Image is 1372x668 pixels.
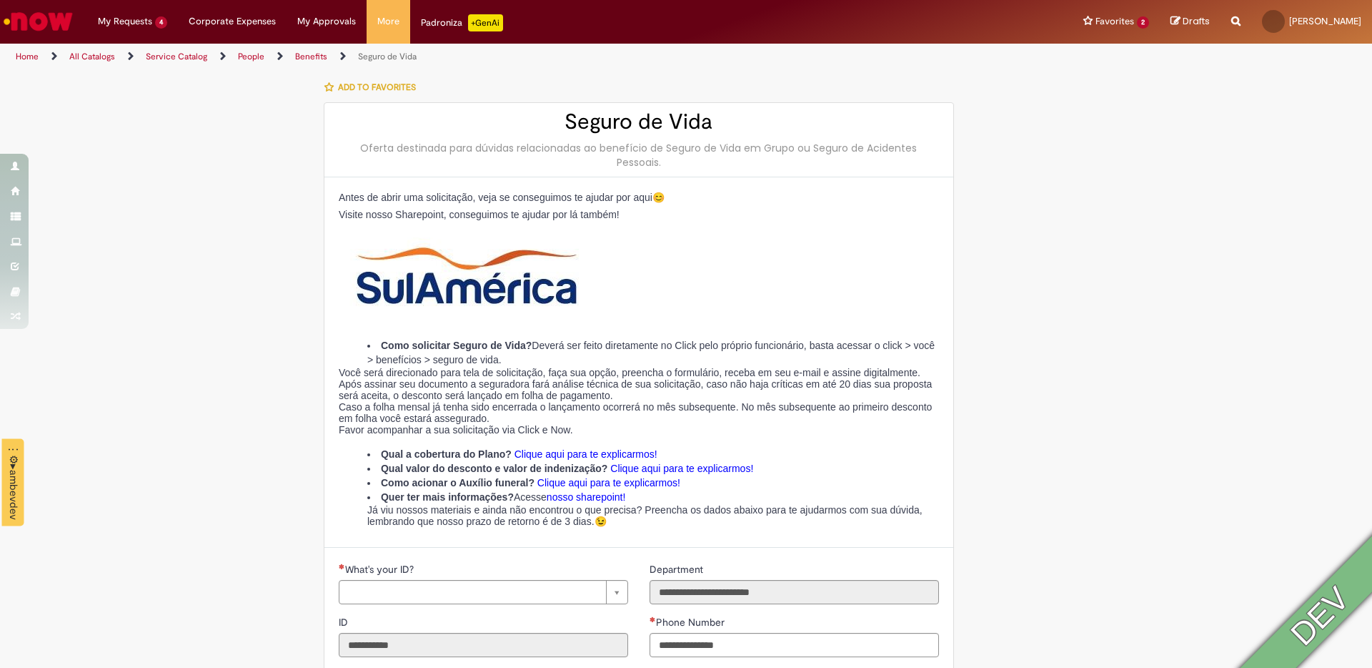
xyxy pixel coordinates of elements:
a: Benefits [295,51,327,62]
span: Favor acompanhar a sua solicitação via Click e Now. [339,424,573,436]
span: Já viu nossos materiais e ainda não encontrou o que precisa? Preencha os dados abaixo para te aju... [367,504,923,527]
strong: Quer ter mais informações? [381,491,514,503]
a: Service Catalog [146,51,207,62]
span: Phone Number [656,616,727,629]
a: Home [16,51,39,62]
input: ID [339,633,628,657]
label: Read only - ID [339,615,351,629]
a: Seguro de Vida [358,51,417,62]
span: Corporate Expenses [189,14,276,29]
span: 2 [1137,16,1149,29]
a: Clear field What's your ID? [339,580,628,604]
a: nosso sharepoint! [547,491,626,503]
span: Required - What's your ID? [345,563,417,576]
a: Clique aqui para te explicarmos! [610,463,753,474]
a: Drafts [1170,15,1210,29]
span: Deverá ser feito diretamente no Click pelo próprio funcionário, basta acessar o click > você > be... [367,340,935,365]
span: Required Filled [650,617,656,622]
div: Padroniza [421,14,503,31]
a: Clique aqui para te explicarmos! [537,477,680,488]
span: Drafts [1183,14,1210,28]
a: Clique aqui para te explicarmos! [514,448,657,460]
strong: Como acionar o Auxílio funeral? [381,477,535,488]
span: More [377,14,399,29]
span: Caso a folha mensal já tenha sido encerrada o lançamento ocorrerá no mês subsequente. No mês subs... [339,401,932,424]
span: My Approvals [297,14,356,29]
span: Required [339,564,345,569]
span: Acesse [514,491,547,503]
p: +GenAi [468,14,503,31]
a: People [238,51,264,62]
span: My Requests [98,14,152,29]
ul: Page breadcrumbs [11,44,904,70]
strong: Como solicitar Seguro de Vida? [381,340,532,351]
div: Click an hold to drag [6,445,21,456]
span: 😊 [652,192,665,203]
span: Read only - Department [650,563,706,576]
strong: Qual valor do desconto e valor de indenização? [381,463,607,474]
strong: Qual a cobertura do Plano? [381,448,512,460]
button: Add to favorites [324,72,424,102]
h2: Seguro de Vida [339,110,939,134]
a: All Catalogs [69,51,115,62]
span: Add to favorites [338,82,416,93]
span: Favorites [1095,14,1134,29]
span: [PERSON_NAME] [1289,15,1361,27]
div: Oferta destinada para dúvidas relacionadas ao benefício de Seguro de Vida em Grupo ou Seguro de A... [339,141,939,170]
span: Click to execute command /tn, hold SHIFT for /vd [6,465,21,471]
span: 4 [155,16,167,29]
span: Read only - ID [339,616,351,629]
span: Você será direcionado para tela de solicitação, faça sua opção, preencha o formulário, receba em ... [339,367,932,401]
label: Read only - Department [650,562,706,576]
span: 😉 [595,516,607,527]
span: Click to configure InstanceTag, SHIFT Click to disable [6,456,21,465]
span: Visite nosso Sharepoint, conseguimos te ajudar por lá também! [339,209,620,220]
img: ServiceNow [1,7,75,36]
span: Doubleclick to run command /pop [6,471,21,521]
input: Phone Number [650,633,939,657]
span: Antes de abrir uma solicitação, veja se conseguimos te ajudar por aqui [339,192,652,203]
input: Department [650,580,939,604]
